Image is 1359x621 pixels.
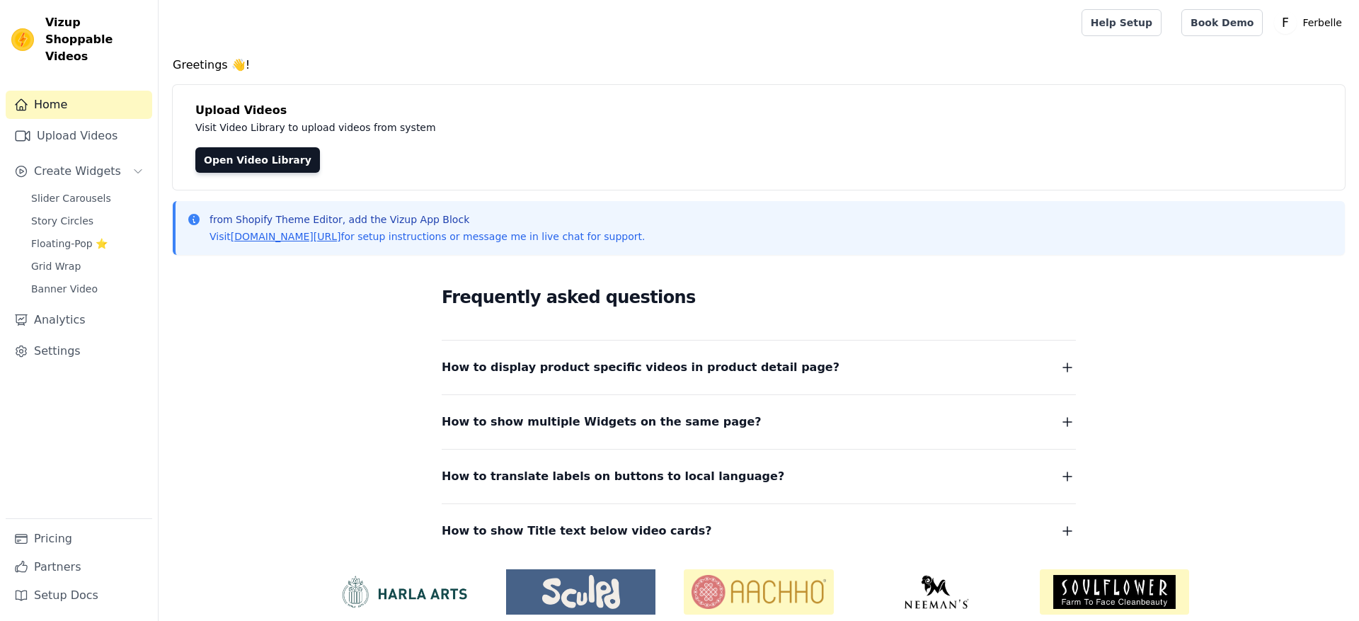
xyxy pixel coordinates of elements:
[6,91,152,119] a: Home
[442,358,839,377] span: How to display product specific videos in product detail page?
[11,28,34,51] img: Vizup
[442,358,1076,377] button: How to display product specific videos in product detail page?
[31,259,81,273] span: Grid Wrap
[442,412,1076,432] button: How to show multiple Widgets on the same page?
[6,581,152,610] a: Setup Docs
[6,553,152,581] a: Partners
[6,306,152,334] a: Analytics
[31,282,98,296] span: Banner Video
[328,575,478,609] img: HarlaArts
[442,412,762,432] span: How to show multiple Widgets on the same page?
[23,234,152,253] a: Floating-Pop ⭐
[23,211,152,231] a: Story Circles
[45,14,147,65] span: Vizup Shoppable Videos
[31,191,111,205] span: Slider Carousels
[6,525,152,553] a: Pricing
[442,283,1076,312] h2: Frequently asked questions
[195,119,830,136] p: Visit Video Library to upload videos from system
[6,337,152,365] a: Settings
[31,214,93,228] span: Story Circles
[1274,10,1348,35] button: F Ferbelle
[31,237,108,251] span: Floating-Pop ⭐
[195,147,320,173] a: Open Video Library
[210,229,645,244] p: Visit for setup instructions or message me in live chat for support.
[506,575,655,609] img: Sculpd US
[1297,10,1348,35] p: Ferbelle
[1040,569,1189,615] img: Soulflower
[210,212,645,227] p: from Shopify Theme Editor, add the Vizup App Block
[6,157,152,186] button: Create Widgets
[23,256,152,276] a: Grid Wrap
[442,521,712,541] span: How to show Title text below video cards?
[6,122,152,150] a: Upload Videos
[23,188,152,208] a: Slider Carousels
[34,163,121,180] span: Create Widgets
[862,575,1011,609] img: Neeman's
[231,231,341,242] a: [DOMAIN_NAME][URL]
[1282,16,1289,30] text: F
[195,102,1322,119] h4: Upload Videos
[1082,9,1162,36] a: Help Setup
[1181,9,1263,36] a: Book Demo
[442,467,1076,486] button: How to translate labels on buttons to local language?
[684,569,833,615] img: Aachho
[173,57,1345,74] h4: Greetings 👋!
[23,279,152,299] a: Banner Video
[442,521,1076,541] button: How to show Title text below video cards?
[442,467,784,486] span: How to translate labels on buttons to local language?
